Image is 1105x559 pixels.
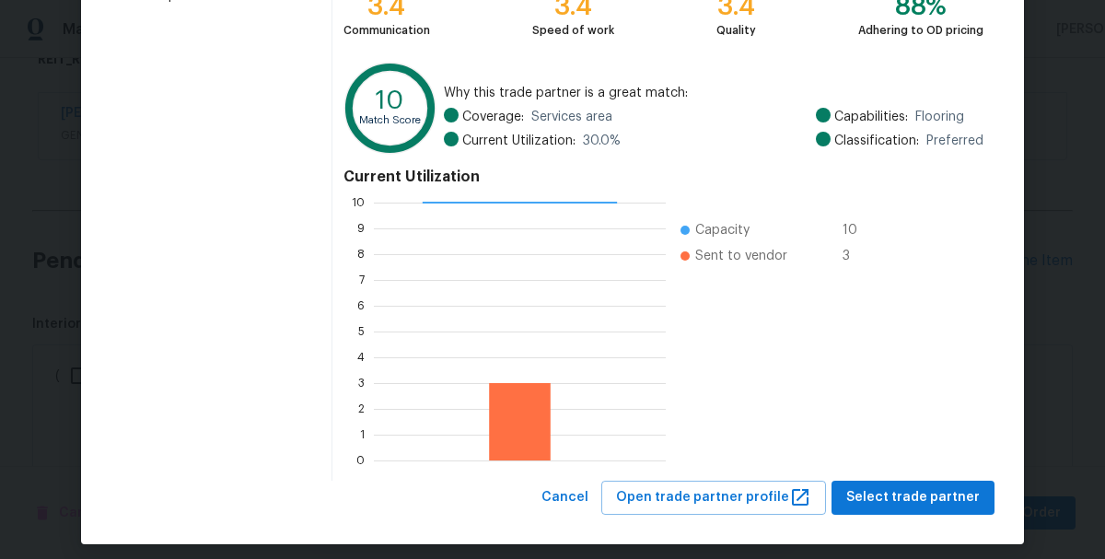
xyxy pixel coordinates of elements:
[357,352,365,363] text: 4
[541,486,588,509] span: Cancel
[926,132,983,150] span: Preferred
[843,247,872,265] span: 3
[583,132,621,150] span: 30.0 %
[357,249,365,260] text: 8
[359,274,365,285] text: 7
[915,108,964,126] span: Flooring
[846,486,980,509] span: Select trade partner
[462,108,524,126] span: Coverage:
[534,481,596,515] button: Cancel
[601,481,826,515] button: Open trade partner profile
[858,21,983,40] div: Adhering to OD pricing
[343,21,430,40] div: Communication
[444,84,983,102] span: Why this trade partner is a great match:
[834,132,919,150] span: Classification:
[357,223,365,234] text: 9
[695,221,750,239] span: Capacity
[532,21,614,40] div: Speed of work
[695,247,787,265] span: Sent to vendor
[843,221,872,239] span: 10
[357,300,365,311] text: 6
[343,168,983,186] h4: Current Utilization
[462,132,576,150] span: Current Utilization:
[356,455,365,466] text: 0
[359,115,421,125] text: Match Score
[358,326,365,337] text: 5
[832,481,994,515] button: Select trade partner
[531,108,612,126] span: Services area
[834,108,908,126] span: Capabilities:
[616,486,811,509] span: Open trade partner profile
[716,21,756,40] div: Quality
[360,429,365,440] text: 1
[358,378,365,389] text: 3
[376,87,404,113] text: 10
[352,197,365,208] text: 10
[358,403,365,414] text: 2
